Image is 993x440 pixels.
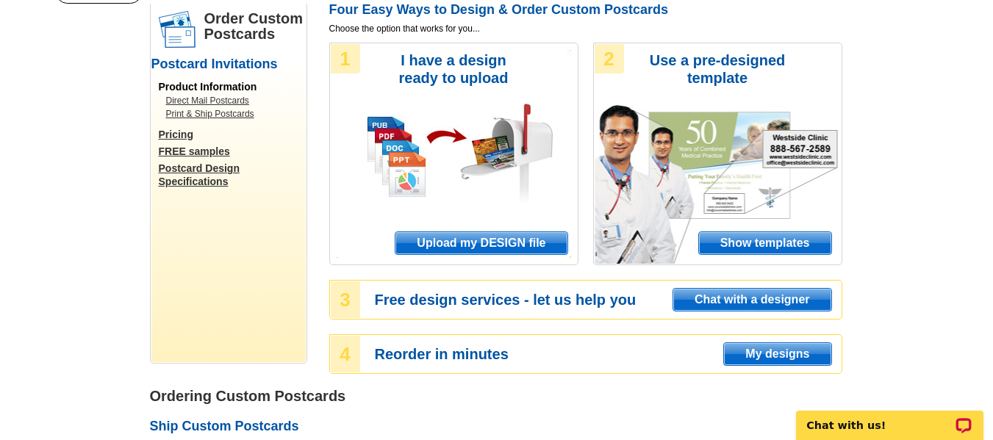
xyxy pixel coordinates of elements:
[166,107,298,120] a: Print & Ship Postcards
[329,2,842,18] h2: Four Easy Ways to Design & Order Custom Postcards
[159,128,306,141] a: Pricing
[699,232,831,254] span: Show templates
[724,343,831,365] span: My designs
[151,57,306,73] h2: Postcard Invitations
[395,231,567,255] a: Upload my DESIGN file
[331,336,360,372] div: 4
[204,11,306,42] h1: Order Custom Postcards
[166,94,298,107] a: Direct Mail Postcards
[395,232,567,254] span: Upload my DESIGN file
[786,394,993,440] iframe: LiveChat chat widget
[642,51,793,87] h3: Use a pre-designed template
[723,342,831,366] a: My designs
[159,145,306,158] a: FREE samples
[673,289,831,311] span: Chat with a designer
[159,162,306,188] a: Postcard Design Specifications
[375,293,841,306] h3: Free design services - let us help you
[331,281,360,318] div: 3
[150,388,346,404] strong: Ordering Custom Postcards
[673,288,831,311] a: Chat with a designer
[595,44,624,73] div: 2
[159,81,257,93] span: Product Information
[379,51,529,87] h3: I have a design ready to upload
[698,231,832,255] a: Show templates
[329,22,842,35] span: Choose the option that works for you...
[331,44,360,73] div: 1
[150,419,842,435] h2: Ship Custom Postcards
[375,347,841,361] h3: Reorder in minutes
[159,11,196,48] img: postcards.png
